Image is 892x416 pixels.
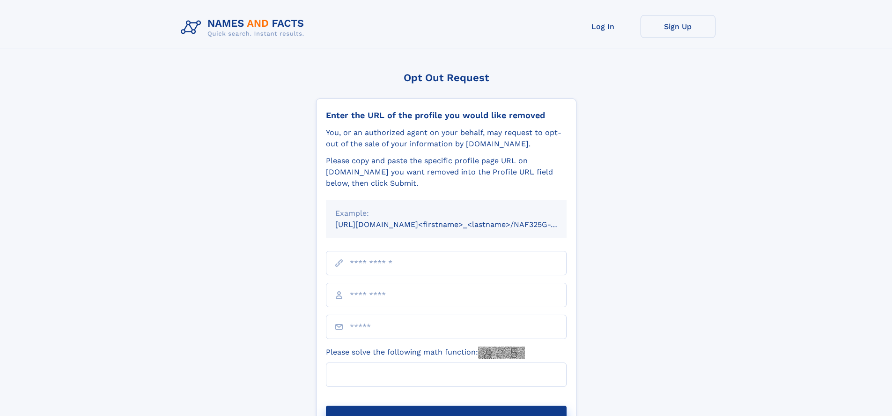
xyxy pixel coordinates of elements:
[566,15,641,38] a: Log In
[326,127,567,150] div: You, or an authorized agent on your behalf, may request to opt-out of the sale of your informatio...
[326,110,567,121] div: Enter the URL of the profile you would like removed
[335,208,557,219] div: Example:
[335,220,584,229] small: [URL][DOMAIN_NAME]<firstname>_<lastname>/NAF325G-xxxxxxxx
[316,72,576,83] div: Opt Out Request
[326,347,525,359] label: Please solve the following math function:
[326,155,567,189] div: Please copy and paste the specific profile page URL on [DOMAIN_NAME] you want removed into the Pr...
[177,15,312,40] img: Logo Names and Facts
[641,15,715,38] a: Sign Up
